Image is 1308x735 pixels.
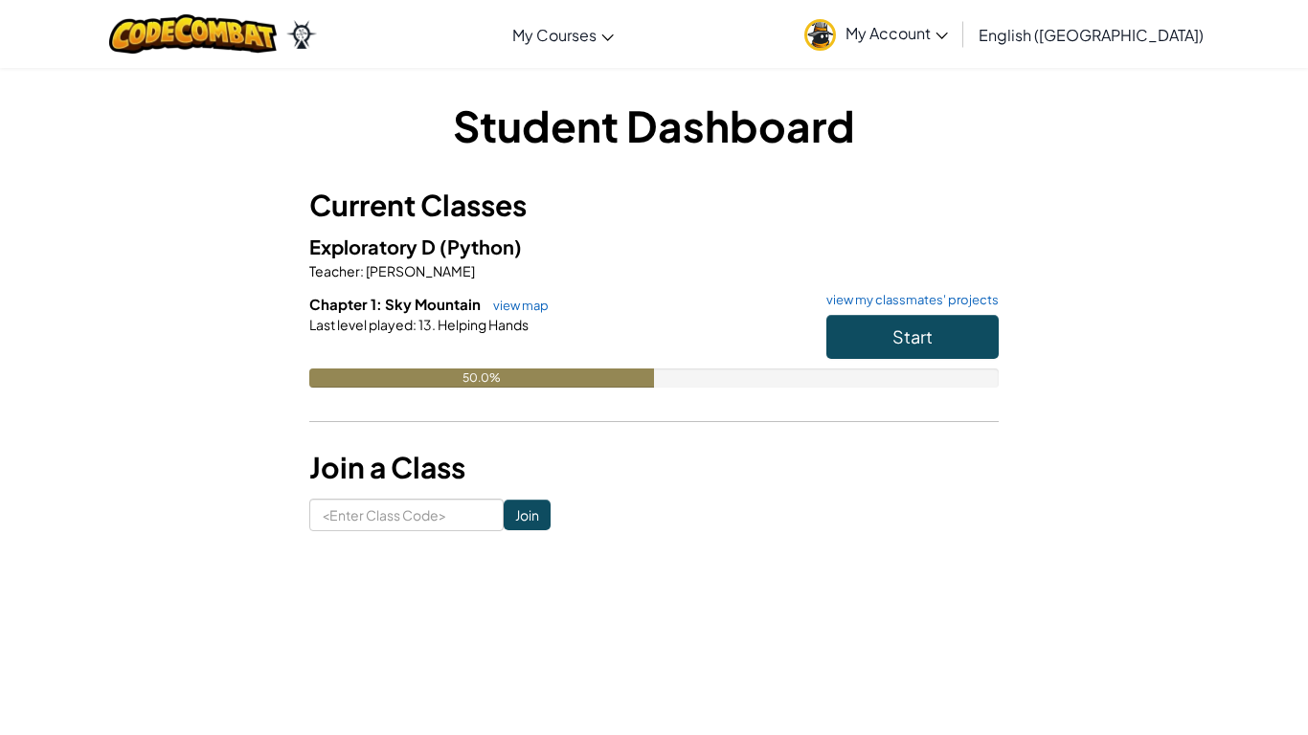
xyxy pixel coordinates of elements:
span: Exploratory D [309,234,440,258]
h3: Current Classes [309,184,999,227]
input: <Enter Class Code> [309,499,504,531]
a: view my classmates' projects [817,294,999,306]
h1: Student Dashboard [309,96,999,155]
div: 50.0% [309,368,654,388]
h3: Join a Class [309,446,999,489]
a: English ([GEOGRAPHIC_DATA]) [969,9,1213,60]
a: My Courses [503,9,623,60]
span: : [360,262,364,279]
button: Start [826,315,999,359]
img: Ozaria [286,20,317,49]
span: Teacher [309,262,360,279]
span: My Account [846,23,948,43]
span: [PERSON_NAME] [364,262,475,279]
a: My Account [795,4,958,64]
span: Start [892,325,933,347]
span: Helping Hands [436,316,529,333]
span: (Python) [440,234,522,258]
span: 13. [417,316,436,333]
img: avatar [804,19,836,51]
span: My Courses [512,25,597,45]
img: CodeCombat logo [109,14,277,54]
span: English ([GEOGRAPHIC_DATA]) [979,25,1204,45]
input: Join [504,500,551,530]
span: Last level played [309,316,413,333]
a: view map [484,298,549,313]
span: Chapter 1: Sky Mountain [309,295,484,313]
span: : [413,316,417,333]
